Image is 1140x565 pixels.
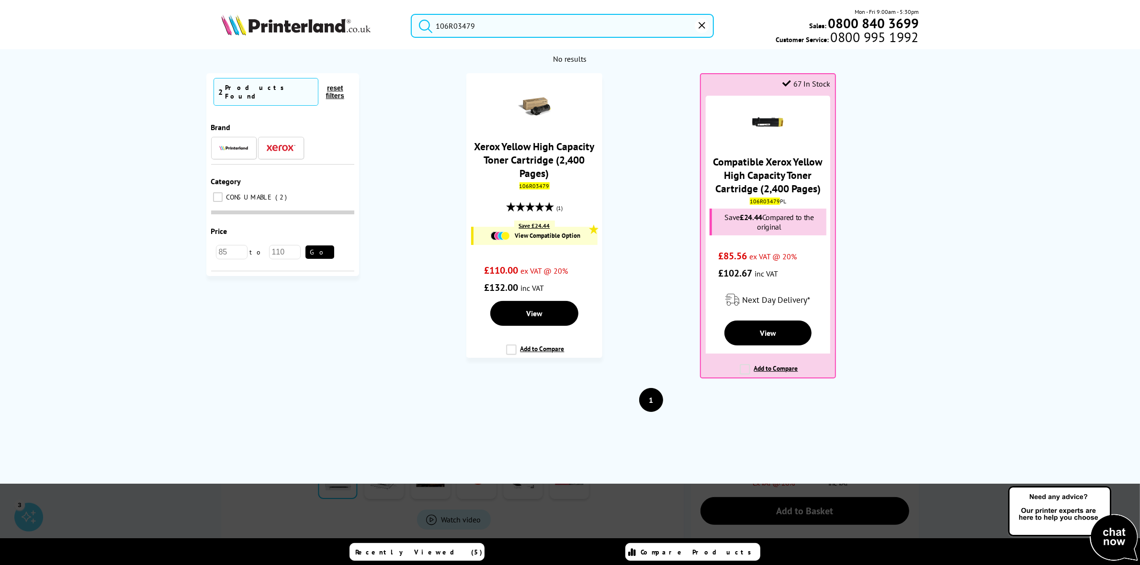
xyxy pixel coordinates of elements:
[411,14,713,38] input: Search product o
[1006,485,1140,563] img: Open Live Chat window
[350,543,485,561] a: Recently Viewed (5)
[641,548,757,556] span: Compare Products
[490,301,578,326] a: View
[809,21,826,30] span: Sales:
[491,232,510,240] img: Cartridges
[750,198,780,205] mark: 106R03479
[276,193,290,201] span: 2
[484,281,518,294] span: £132.00
[515,232,580,240] span: View Compatible Option
[211,122,231,132] span: Brand
[518,90,551,123] img: 106R03479-small.gif
[520,283,544,293] span: inc VAT
[219,87,223,97] span: 2
[478,232,592,240] a: View Compatible Option
[743,294,811,305] span: Next Day Delivery*
[755,269,778,278] span: inc VAT
[760,328,776,338] span: View
[826,19,919,28] a: 0800 840 3699
[269,245,301,259] input: 110
[226,83,313,100] div: Products Found
[224,193,275,201] span: CONSUMABLE
[267,144,295,151] img: Xerox
[213,192,223,202] input: CONSUMABLE 2
[718,250,747,262] span: £85.56
[221,14,371,35] img: Printerland Logo
[356,548,483,556] span: Recently Viewed (5)
[706,287,830,313] div: modal_delivery
[474,140,595,180] a: Xerox Yellow High Capacity Toner Cartridge (2,400 Pages)
[855,7,919,16] span: Mon - Fri 9:00am - 5:30pm
[211,226,227,236] span: Price
[248,248,269,256] span: to
[305,245,334,259] button: Go
[318,84,352,100] button: reset filters
[708,198,827,205] div: PL
[724,321,812,345] a: View
[718,267,752,279] span: £102.67
[556,199,563,217] span: (1)
[514,221,555,231] div: Save £24.44
[740,364,798,382] label: Add to Compare
[713,155,823,195] a: Compatible Xerox Yellow High Capacity Toner Cartridge (2,400 Pages)
[484,264,518,277] span: £110.00
[221,14,399,37] a: Printerland Logo
[751,105,785,139] img: comp-xerox-6515-yellow-toner-small.png
[211,177,241,186] span: Category
[219,54,921,64] div: No results
[782,79,830,89] div: 67 In Stock
[520,266,568,276] span: ex VAT @ 20%
[829,33,919,42] span: 0800 995 1992
[219,145,248,150] img: Printerland
[710,209,826,235] div: Save Compared to the original
[625,543,760,561] a: Compare Products
[828,14,919,32] b: 0800 840 3699
[216,245,248,259] input: 85
[740,212,762,222] span: £24.44
[506,344,564,363] label: Add to Compare
[749,252,797,261] span: ex VAT @ 20%
[776,33,919,44] span: Customer Service:
[519,182,550,189] mark: 106R03479
[526,309,542,318] span: View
